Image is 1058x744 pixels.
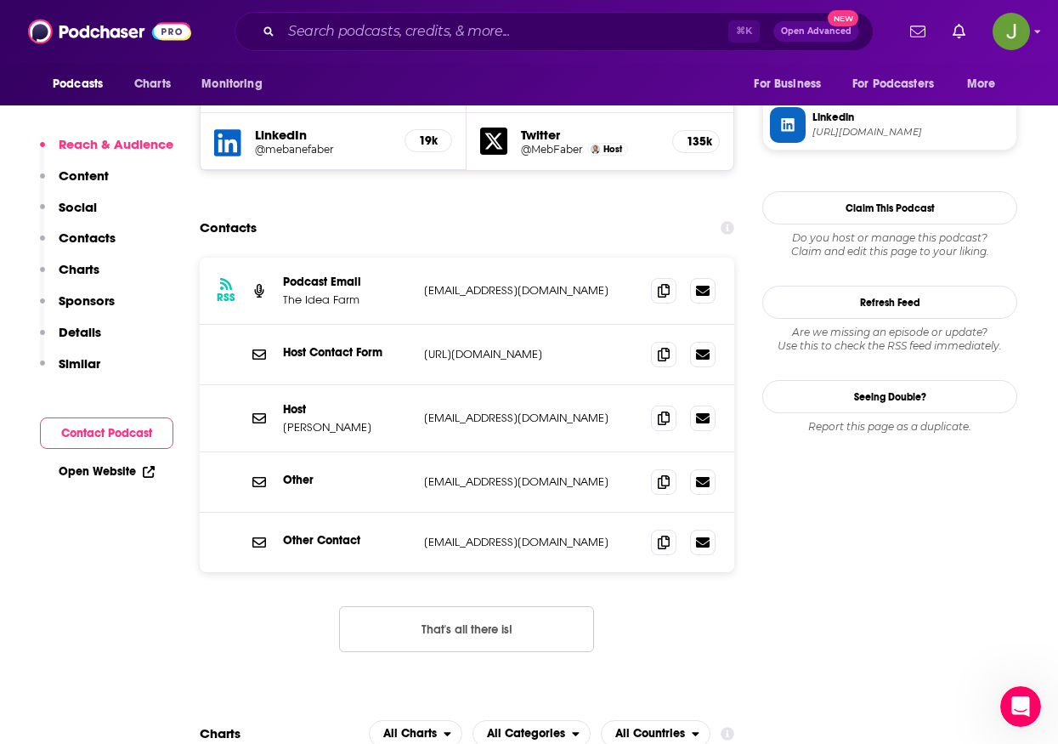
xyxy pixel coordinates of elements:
[603,144,622,155] span: Host
[59,199,97,215] p: Social
[521,127,658,143] h5: Twitter
[687,134,705,149] h5: 135k
[59,261,99,277] p: Charts
[40,292,115,324] button: Sponsors
[59,292,115,309] p: Sponsors
[217,291,235,304] h3: RSS
[59,355,100,372] p: Similar
[773,21,859,42] button: Open AdvancedNew
[283,292,410,307] p: The Idea Farm
[383,728,437,740] span: All Charts
[200,725,240,741] h2: Charts
[281,18,728,45] input: Search podcasts, credits, & more...
[41,68,125,100] button: open menu
[28,15,191,48] img: Podchaser - Follow, Share and Rate Podcasts
[40,168,109,199] button: Content
[59,324,101,340] p: Details
[762,231,1017,258] div: Claim and edit this page to your liking.
[487,728,565,740] span: All Categories
[59,230,116,246] p: Contacts
[615,728,685,740] span: All Countries
[59,464,155,479] a: Open Website
[40,199,97,230] button: Social
[521,143,583,156] a: @MebFaber
[828,10,858,26] span: New
[40,355,100,387] button: Similar
[134,72,171,96] span: Charts
[283,420,410,434] p: [PERSON_NAME]
[283,275,410,289] p: Podcast Email
[40,417,173,449] button: Contact Podcast
[424,347,637,361] p: [URL][DOMAIN_NAME]
[762,326,1017,353] div: Are we missing an episode or update? Use this to check the RSS feed immediately.
[283,533,410,548] p: Other Contact
[781,27,851,36] span: Open Advanced
[762,231,1017,245] span: Do you host or manage this podcast?
[770,107,1010,143] a: Linkedin[URL][DOMAIN_NAME]
[424,535,637,549] p: [EMAIL_ADDRESS][DOMAIN_NAME]
[283,402,410,417] p: Host
[812,110,1010,125] span: Linkedin
[424,474,637,489] p: [EMAIL_ADDRESS][DOMAIN_NAME]
[40,136,173,168] button: Reach & Audience
[993,13,1030,50] button: Show profile menu
[59,168,109,184] p: Content
[955,68,1017,100] button: open menu
[40,261,99,292] button: Charts
[53,72,103,96] span: Podcasts
[852,72,934,96] span: For Podcasters
[200,212,257,244] h2: Contacts
[967,72,996,96] span: More
[754,72,821,96] span: For Business
[201,72,262,96] span: Monitoring
[762,380,1017,413] a: Seeing Double?
[993,13,1030,50] span: Logged in as jon47193
[903,17,932,46] a: Show notifications dropdown
[993,13,1030,50] img: User Profile
[40,324,101,355] button: Details
[762,420,1017,434] div: Report this page as a duplicate.
[841,68,959,100] button: open menu
[946,17,972,46] a: Show notifications dropdown
[762,191,1017,224] button: Claim This Podcast
[424,283,637,298] p: [EMAIL_ADDRESS][DOMAIN_NAME]
[424,411,637,425] p: [EMAIL_ADDRESS][DOMAIN_NAME]
[283,345,410,360] p: Host Contact Form
[742,68,842,100] button: open menu
[591,145,600,154] img: Mebane Faber
[419,133,438,148] h5: 19k
[255,143,391,156] a: @mebanefaber
[728,20,760,43] span: ⌘ K
[59,136,173,152] p: Reach & Audience
[283,473,410,487] p: Other
[235,12,874,51] div: Search podcasts, credits, & more...
[123,68,181,100] a: Charts
[40,230,116,261] button: Contacts
[1000,686,1041,727] iframe: Intercom live chat
[812,126,1010,139] span: https://www.linkedin.com/in/mebanefaber
[339,606,594,652] button: Nothing here.
[255,127,391,143] h5: LinkedIn
[190,68,284,100] button: open menu
[762,286,1017,319] button: Refresh Feed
